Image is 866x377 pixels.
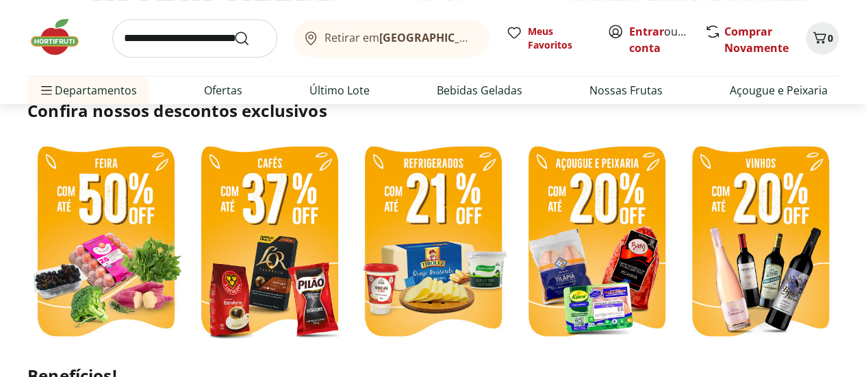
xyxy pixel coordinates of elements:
[233,30,266,47] button: Submit Search
[730,82,828,99] a: Açougue e Peixaria
[309,82,370,99] a: Último Lote
[682,138,839,348] img: vinhos
[589,82,663,99] a: Nossas Frutas
[294,19,489,57] button: Retirar em[GEOGRAPHIC_DATA]/[GEOGRAPHIC_DATA]
[437,82,522,99] a: Bebidas Geladas
[191,138,348,348] img: café
[112,19,277,57] input: search
[828,31,833,44] span: 0
[38,74,55,107] button: Menu
[806,22,839,55] button: Carrinho
[629,24,704,55] a: Criar conta
[724,24,789,55] a: Comprar Novamente
[629,23,690,56] span: ou
[528,25,591,52] span: Meus Favoritos
[38,74,137,107] span: Departamentos
[27,16,96,57] img: Hortifruti
[506,25,591,52] a: Meus Favoritos
[518,138,675,348] img: resfriados
[629,24,664,39] a: Entrar
[324,31,476,44] span: Retirar em
[27,138,184,348] img: feira
[27,100,839,122] h2: Confira nossos descontos exclusivos
[355,138,511,348] img: refrigerados
[379,30,610,45] b: [GEOGRAPHIC_DATA]/[GEOGRAPHIC_DATA]
[204,82,242,99] a: Ofertas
